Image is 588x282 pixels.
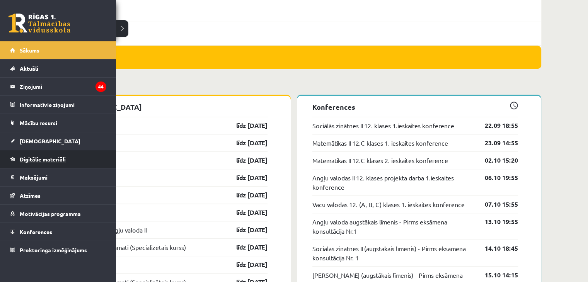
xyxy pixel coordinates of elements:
[10,150,106,168] a: Digitālie materiāli
[473,217,518,226] a: 13.10 19:55
[49,81,538,91] p: Tuvākās aktivitātes
[10,96,106,114] a: Informatīvie ziņojumi
[312,138,448,148] a: Matemātikas II 12.C klases 1. ieskaites konference
[312,217,473,236] a: Angļu valoda augstākais līmenis - Pirms eksāmena konsultācija Nr.1
[312,244,473,262] a: Sociālās zinātnes II (augstākais līmenis) - Pirms eksāmena konsultācija Nr. 1
[10,241,106,259] a: Proktoringa izmēģinājums
[10,187,106,204] a: Atzīmes
[10,132,106,150] a: [DEMOGRAPHIC_DATA]
[20,65,38,72] span: Aktuāli
[223,173,268,182] a: līdz [DATE]
[20,246,87,253] span: Proktoringa izmēģinājums
[95,82,106,92] i: 44
[9,14,70,33] a: Rīgas 1. Tālmācības vidusskola
[312,173,473,192] a: Angļu valodas II 12. klases projekta darba 1.ieskaites konference
[223,190,268,200] a: līdz [DATE]
[473,200,518,209] a: 07.10 15:55
[10,78,106,95] a: Ziņojumi44
[20,210,81,217] span: Motivācijas programma
[62,102,268,112] p: [DEMOGRAPHIC_DATA]
[20,78,106,95] legend: Ziņojumi
[473,138,518,148] a: 23.09 14:55
[10,223,106,241] a: Konferences
[10,205,106,223] a: Motivācijas programma
[20,119,57,126] span: Mācību resursi
[20,96,106,114] legend: Informatīvie ziņojumi
[10,59,106,77] a: Aktuāli
[20,192,41,199] span: Atzīmes
[223,243,268,252] a: līdz [DATE]
[223,260,268,269] a: līdz [DATE]
[312,102,518,112] p: Konferences
[20,138,80,144] span: [DEMOGRAPHIC_DATA]
[223,121,268,130] a: līdz [DATE]
[473,156,518,165] a: 02.10 15:20
[20,168,106,186] legend: Maksājumi
[20,156,66,163] span: Digitālie materiāli
[473,270,518,280] a: 15.10 14:15
[223,138,268,148] a: līdz [DATE]
[473,173,518,182] a: 06.10 19:55
[10,114,106,132] a: Mācību resursi
[20,47,39,54] span: Sākums
[20,228,52,235] span: Konferences
[312,121,454,130] a: Sociālās zinātnes II 12. klases 1.ieskaites konference
[223,156,268,165] a: līdz [DATE]
[62,243,186,252] a: Uzņēmējdarbības pamati (Specializētais kurss)
[10,168,106,186] a: Maksājumi
[312,156,448,165] a: Matemātikas II 12.C klases 2. ieskaites konference
[10,41,106,59] a: Sākums
[312,200,465,209] a: Vācu valodas 12. (A, B, C) klases 1. ieskaites konference
[223,208,268,217] a: līdz [DATE]
[473,121,518,130] a: 22.09 18:55
[473,244,518,253] a: 14.10 18:45
[223,225,268,234] a: līdz [DATE]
